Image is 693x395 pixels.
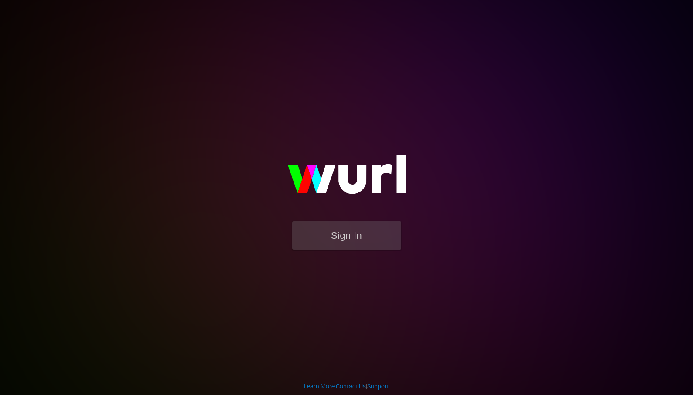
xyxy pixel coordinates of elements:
[292,221,401,250] button: Sign In
[336,383,366,390] a: Contact Us
[259,137,434,221] img: wurl-logo-on-black-223613ac3d8ba8fe6dc639794a292ebdb59501304c7dfd60c99c58986ef67473.svg
[304,383,335,390] a: Learn More
[367,383,389,390] a: Support
[304,382,389,391] div: | |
